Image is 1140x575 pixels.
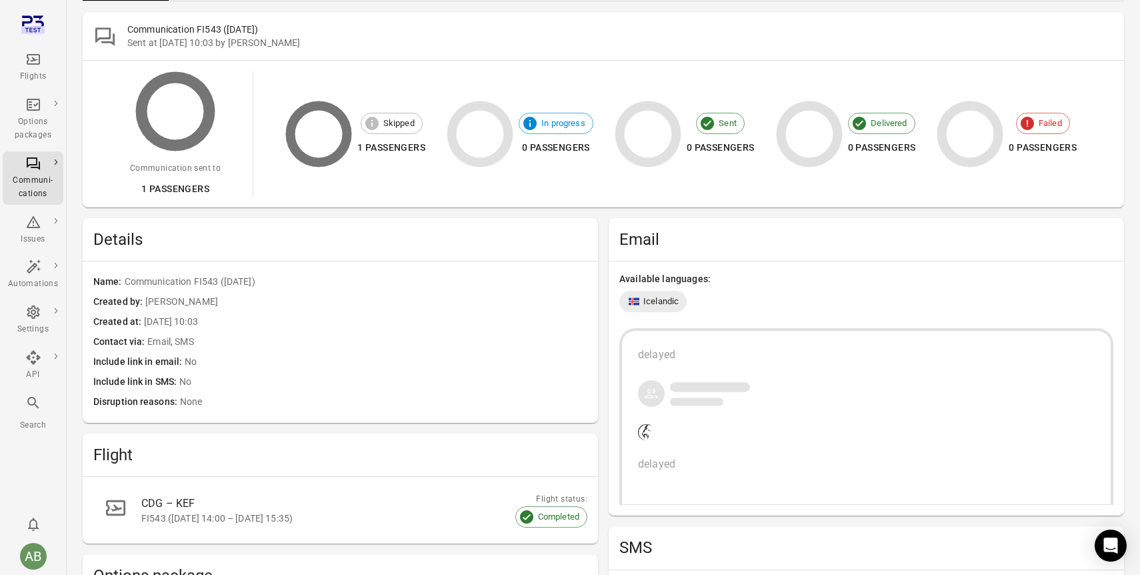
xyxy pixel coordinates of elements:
span: Include link in email [93,355,185,370]
button: Aslaug Bjarnadottir [15,538,52,575]
span: Delivered [863,117,914,130]
span: Created by [93,295,145,310]
div: FI543 ([DATE] 14:00 – [DATE] 15:35) [141,512,555,525]
span: Failed [1031,117,1069,130]
a: CDG – KEFFI543 ([DATE] 14:00 – [DATE] 15:35) [93,488,587,533]
span: No [179,375,587,390]
div: 0 passengers [848,139,916,156]
a: Issues [3,210,63,250]
span: In progress [534,117,593,130]
div: Communication sent to [130,162,221,175]
div: 0 passengers [519,139,593,156]
div: AB [20,543,47,570]
span: Email, SMS [147,335,587,350]
span: [PERSON_NAME] [145,295,587,310]
span: Created at [93,315,144,330]
h2: SMS [619,537,1113,558]
h2: Flight [93,444,587,466]
span: Sent [711,117,744,130]
h2: Communication FI543 ([DATE]) [127,23,1113,36]
a: Settings [3,300,63,340]
a: Automations [3,255,63,295]
div: Automations [8,277,58,291]
a: Flights [3,47,63,87]
a: Options packages [3,93,63,146]
span: Completed [531,510,587,524]
span: None [180,395,587,410]
span: Contact via [93,335,147,350]
span: Details [93,229,587,250]
div: delayed [638,347,1095,363]
a: Communi-cations [3,151,63,205]
span: Name [93,275,125,290]
a: API [3,346,63,386]
div: Open Intercom Messenger [1095,530,1127,562]
div: Settings [8,323,58,336]
div: 0 passengers [1009,139,1077,156]
div: Sent at [DATE] 10:03 by [PERSON_NAME] [127,36,1113,49]
div: Search [8,419,58,432]
div: Icelandic [619,291,687,312]
div: Issues [8,233,58,246]
div: 0 passengers [687,139,755,156]
div: 1 passengers [130,181,221,197]
button: Search [3,391,63,436]
span: Include link in SMS [93,375,179,390]
div: CDG – KEF [141,496,555,512]
div: API [8,368,58,382]
div: Communi-cations [8,174,58,201]
div: 1 passengers [357,139,425,156]
div: Flights [8,70,58,83]
span: Communication FI543 ([DATE]) [125,275,587,290]
div: Flight status: [515,493,587,506]
span: Disruption reasons [93,395,180,410]
h2: Email [619,229,1113,250]
span: delayed [638,458,675,470]
span: Icelandic [643,295,679,308]
img: Company logo [638,424,653,440]
div: Options packages [8,115,58,142]
span: Skipped [376,117,422,130]
span: No [185,355,587,370]
span: [DATE] 10:03 [144,315,587,330]
button: Notifications [20,511,47,538]
div: Available languages: [619,272,1113,285]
